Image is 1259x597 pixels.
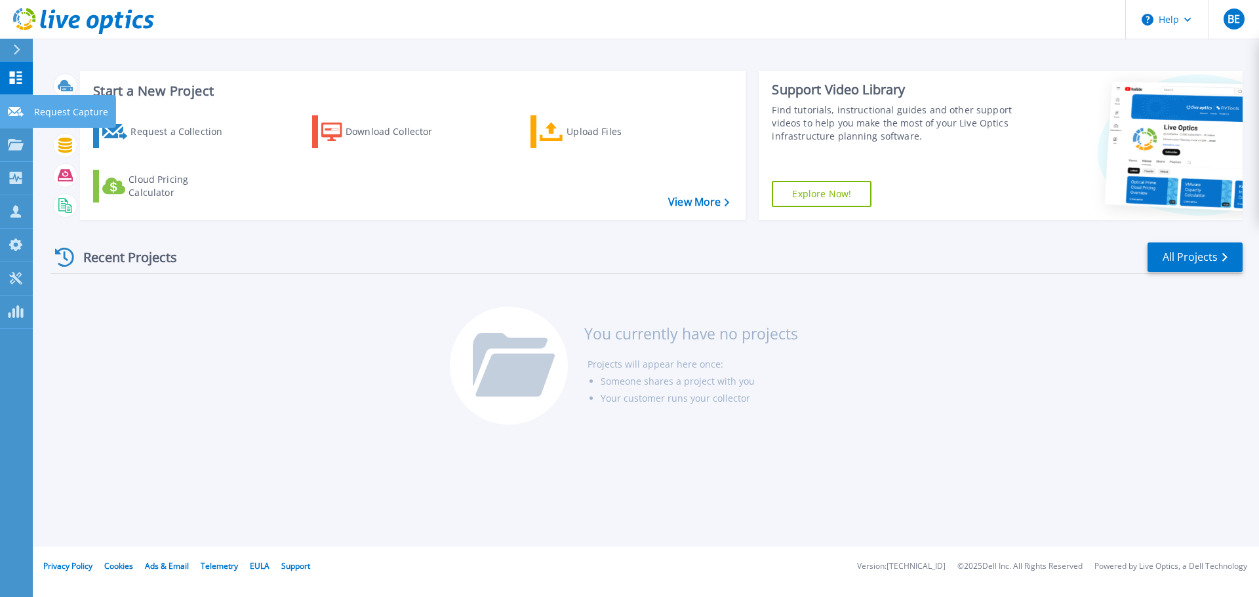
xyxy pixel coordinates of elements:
a: Privacy Policy [43,560,92,571]
p: Request Capture [34,95,108,129]
li: Version: [TECHNICAL_ID] [857,562,946,571]
a: Cloud Pricing Calculator [93,170,239,202]
a: Cookies [104,560,133,571]
div: Support Video Library [772,81,1018,98]
h3: You currently have no projects [584,326,798,341]
a: Support [281,560,310,571]
div: Cloud Pricing Calculator [129,173,233,199]
a: Ads & Email [145,560,189,571]
a: All Projects [1148,242,1243,272]
a: Download Collector [312,115,458,148]
a: Explore Now! [772,181,871,207]
div: Upload Files [567,119,671,145]
li: Your customer runs your collector [601,390,798,407]
li: Someone shares a project with you [601,373,798,390]
li: © 2025 Dell Inc. All Rights Reserved [957,562,1083,571]
span: BE [1228,14,1240,24]
div: Recent Projects [50,241,195,273]
div: Request a Collection [130,119,235,145]
a: View More [668,196,729,208]
a: Telemetry [201,560,238,571]
a: Upload Files [530,115,677,148]
div: Find tutorials, instructional guides and other support videos to help you make the most of your L... [772,104,1018,143]
a: Request a Collection [93,115,239,148]
li: Projects will appear here once: [588,356,798,373]
div: Download Collector [346,119,450,145]
h3: Start a New Project [93,84,729,98]
a: EULA [250,560,270,571]
li: Powered by Live Optics, a Dell Technology [1094,562,1247,571]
